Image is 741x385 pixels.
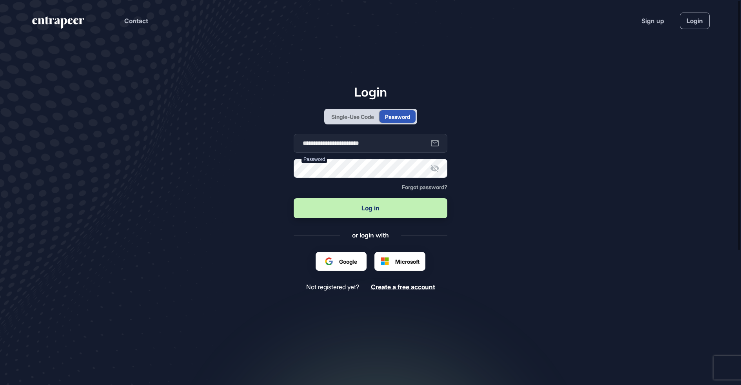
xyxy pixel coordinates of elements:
h1: Login [294,84,447,99]
label: Password [301,155,327,163]
a: entrapeer-logo [31,16,85,31]
a: Forgot password? [402,184,447,190]
span: Forgot password? [402,184,447,190]
span: Microsoft [395,257,420,266]
div: Single-Use Code [331,113,374,121]
span: Not registered yet? [306,283,359,291]
div: or login with [352,231,389,239]
div: Password [385,113,410,121]
button: Contact [124,16,148,26]
button: Log in [294,198,447,218]
a: Create a free account [371,283,435,291]
a: Sign up [641,16,664,26]
a: Login [680,13,710,29]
